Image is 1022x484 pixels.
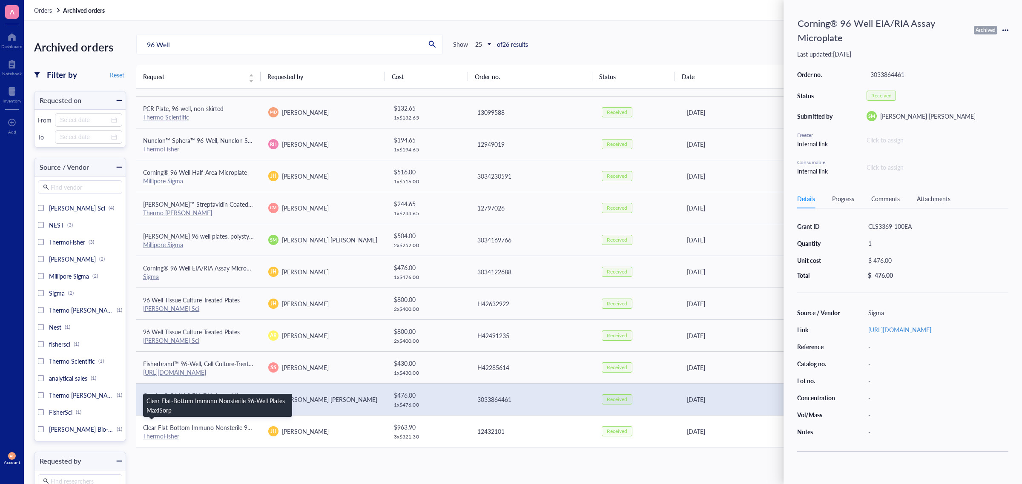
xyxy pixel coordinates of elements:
span: JH [270,172,276,180]
td: 12432101 [470,415,595,447]
div: 1 x $ 132.65 [394,114,463,121]
div: Inventory [3,98,21,103]
td: 3033864461 [470,383,595,415]
div: (3) [67,222,73,228]
div: (1) [117,307,122,313]
a: Millipore Sigma [143,240,183,249]
div: of 26 results [497,40,528,48]
div: (1) [117,426,122,433]
div: Notes [797,428,841,436]
div: $ 430.00 [394,359,463,368]
span: A [10,6,14,17]
input: Select date [60,115,109,125]
span: Thermo Scientific [49,357,95,365]
span: Millipore Sigma [49,272,89,280]
span: JH [270,427,276,435]
a: Thermo [PERSON_NAME] [143,208,212,217]
span: [PERSON_NAME] Sci [49,204,105,212]
span: [PERSON_NAME] [PERSON_NAME] [282,395,377,404]
th: Status [592,65,675,88]
div: Freezer [797,131,835,139]
div: Reference [797,343,841,350]
span: SM [868,113,875,120]
div: [DATE] [687,331,838,340]
td: 3034230591 [470,160,595,192]
div: 1 [864,237,1008,249]
div: 2 x $ 400.00 [394,338,463,344]
td: H42285614 [470,351,595,383]
div: 3033864461 [867,68,1008,80]
div: Clear Flat-Bottom Immuno Nonsterile 96-Well Plates MaxiSorp [146,396,289,415]
div: Filter by [47,69,77,81]
div: Link [797,326,841,333]
div: (1) [91,375,96,382]
span: Fisherbrand™ 96-Well, Cell Culture-Treated, U-Shaped-Bottom Microplate [143,359,336,368]
span: Request [143,72,244,81]
a: Millipore Sigma [143,177,183,185]
span: [PERSON_NAME] [282,172,329,180]
span: 96 Well Tissue Culture Treated Plates [143,296,240,304]
div: - [864,409,1008,421]
a: Notebook [2,57,22,76]
a: Thermo Scientific [143,113,189,121]
div: Account [4,460,20,465]
div: 13099588 [477,108,588,117]
div: Received [871,92,892,99]
div: (1) [98,358,104,364]
span: Nest [49,323,61,331]
td: 12949019 [470,128,595,160]
div: Internal link [797,139,835,148]
div: 12432101 [477,427,588,436]
div: $ 476.00 [394,390,463,400]
div: Received [607,109,627,116]
span: NEST [49,221,64,229]
div: Corning® 96 Well EIA/RIA Assay Microplate [794,14,969,47]
div: Received [607,236,627,243]
div: (4) [109,205,114,211]
div: Received [607,428,627,435]
div: (3) [89,239,94,245]
div: To [38,133,52,141]
div: - [864,375,1008,387]
div: - [864,341,1008,353]
div: Received [607,268,627,275]
b: 25 [475,40,482,48]
div: 1 x $ 430.00 [394,370,463,376]
a: [PERSON_NAME] Sci [143,304,199,313]
div: (1) [117,392,122,399]
div: Attachments [917,194,950,203]
span: [PERSON_NAME] [PERSON_NAME] [880,112,976,120]
span: [PERSON_NAME] [282,363,329,372]
th: Request [136,65,261,88]
div: 12949019 [477,140,588,149]
div: $ 476.00 [394,263,463,272]
a: Inventory [3,85,21,103]
div: CLS3369-100EA [864,220,1008,232]
td: 12797026 [470,192,595,224]
div: $ 194.65 [394,135,463,145]
div: Add [8,129,16,134]
div: Click to assign [867,135,1008,145]
td: 3034169766 [470,224,595,256]
div: Requested by [34,455,81,467]
div: $ 244.65 [394,199,463,208]
div: Received [607,141,627,148]
div: Vol/Mass [797,411,841,419]
div: $ 800.00 [394,295,463,304]
div: H42632922 [477,299,588,308]
div: (2) [68,290,74,296]
span: [PERSON_NAME] [282,331,329,340]
button: Reset [108,70,126,80]
span: Thermo [PERSON_NAME] Scientific [49,306,144,314]
div: Status [797,92,835,100]
div: Order no. [797,71,835,78]
div: 1 x $ 516.00 [394,178,463,185]
div: 3 x $ 321.30 [394,433,463,440]
span: [PERSON_NAME] [282,268,329,276]
div: Unit cost [797,256,841,264]
div: H42491235 [477,331,588,340]
div: Received [607,332,627,339]
span: SS [270,364,276,371]
div: (1) [76,409,81,416]
div: 476.00 [875,271,893,279]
